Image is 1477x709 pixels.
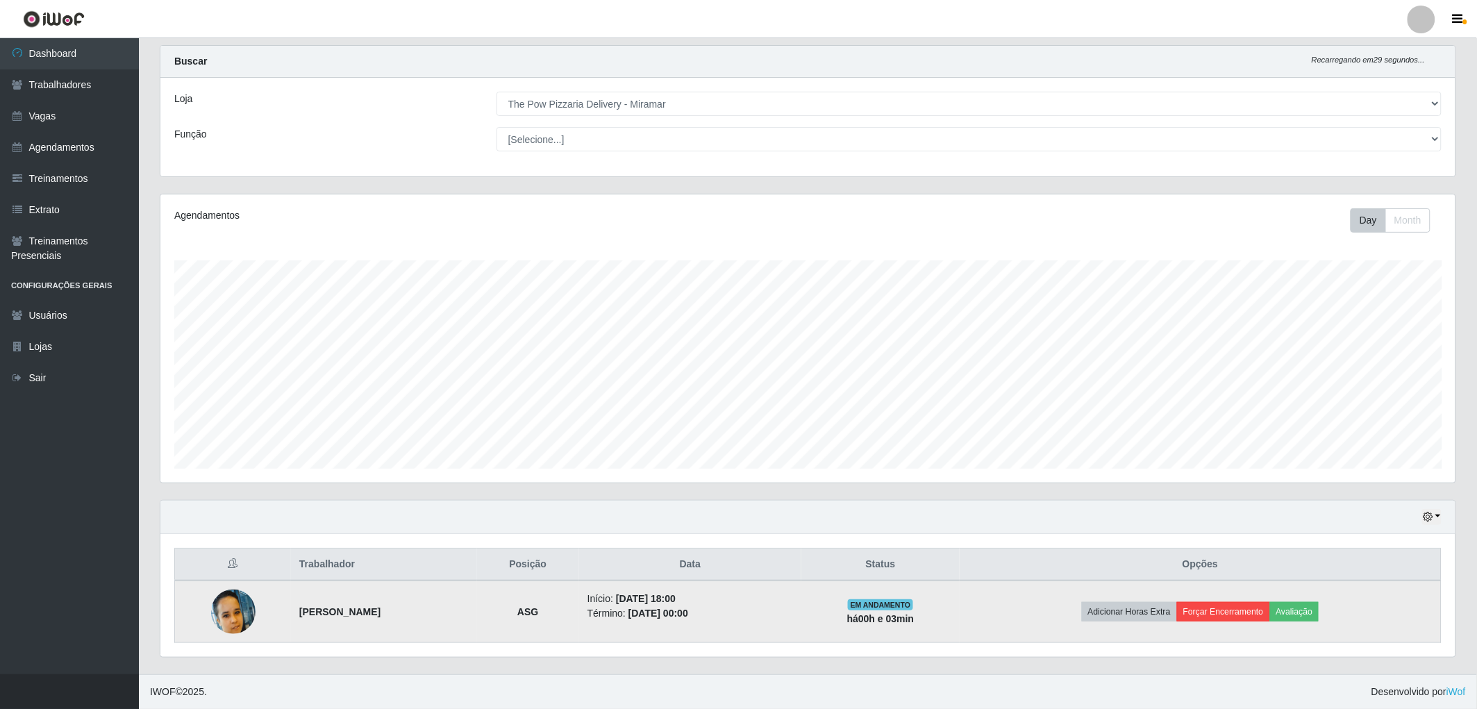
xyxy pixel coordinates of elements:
th: Trabalhador [291,549,477,581]
img: CoreUI Logo [23,10,85,28]
button: Day [1351,208,1386,233]
div: Toolbar with button groups [1351,208,1442,233]
strong: Buscar [174,56,207,67]
div: Agendamentos [174,208,690,223]
label: Loja [174,92,192,106]
strong: ASG [517,606,538,617]
span: IWOF [150,686,176,697]
span: Desenvolvido por [1371,685,1466,699]
time: [DATE] 18:00 [616,593,676,604]
button: Adicionar Horas Extra [1082,602,1177,622]
th: Status [801,549,960,581]
img: 1673793237624.jpeg [211,590,256,634]
i: Recarregando em 29 segundos... [1312,56,1425,64]
span: © 2025 . [150,685,207,699]
button: Forçar Encerramento [1177,602,1270,622]
li: Término: [587,606,793,621]
time: [DATE] 00:00 [628,608,688,619]
li: Início: [587,592,793,606]
label: Função [174,127,207,142]
strong: há 00 h e 03 min [847,613,915,624]
th: Opções [960,549,1441,581]
span: EM ANDAMENTO [848,599,914,610]
a: iWof [1446,686,1466,697]
th: Posição [477,549,579,581]
th: Data [579,549,801,581]
strong: [PERSON_NAME] [299,606,381,617]
button: Avaliação [1270,602,1319,622]
button: Month [1385,208,1430,233]
div: First group [1351,208,1430,233]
